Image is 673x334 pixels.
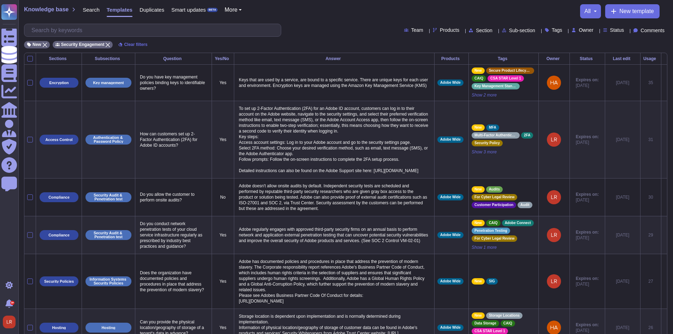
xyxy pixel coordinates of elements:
div: Subsections [85,57,132,61]
p: Adobe has documented policies and procedures in place that address the prevention of modern slave... [237,257,431,306]
span: New [474,280,482,283]
button: New template [605,4,660,18]
span: New [474,314,482,317]
span: MFA [489,126,496,129]
p: Yes [215,232,231,238]
span: [DATE] [576,83,599,88]
span: Show 2 more [472,92,536,98]
p: Security Policies [44,280,74,283]
div: 29 [643,232,658,238]
span: CAIQ [474,77,483,80]
p: Authentication & Password Policy [88,136,129,143]
span: Audit [520,203,530,207]
span: New [474,221,482,225]
span: Clear filters [124,42,147,47]
div: Products [437,57,466,61]
span: Team [411,28,423,33]
span: Adobe Wide [440,195,461,199]
img: user [3,316,16,328]
span: New [474,69,482,72]
span: Expires on: [576,77,599,83]
span: CAIQ [489,221,498,225]
span: Expires on: [576,192,599,197]
span: Adobe Wide [440,233,461,237]
p: Keys that are used by a service, are bound to a specific service. There are unique keys for each ... [237,75,431,90]
div: [DATE] [608,80,637,86]
span: Owner [579,28,593,33]
span: CAIQ [503,322,512,325]
p: Adobe doesn't allow onsite audits by default. Independent security tests are scheduled and perfor... [237,181,431,213]
div: 30 [643,194,658,200]
p: Yes [215,279,231,284]
span: More [225,7,237,13]
span: Adobe Wide [440,280,461,283]
span: Duplicates [140,7,164,12]
span: all [584,8,591,14]
img: user [547,190,561,204]
span: CSA STAR Level 1 [490,77,521,80]
p: Information Systems Security Policies [88,277,129,285]
p: Does the organization have documented policies and procedures in place that address the preventio... [138,268,209,294]
p: Compliance [48,195,70,199]
p: Key management [93,81,124,85]
div: Answer [237,57,431,61]
span: Tags [552,28,562,33]
span: Security Policy [474,141,500,145]
span: [DATE] [576,197,599,203]
p: Encryption [49,81,69,85]
p: No [215,194,231,200]
span: Expires on: [576,276,599,281]
img: user [547,274,561,288]
button: all [584,8,597,14]
div: 27 [643,279,658,284]
span: For Cyber Legal Review [474,195,514,199]
span: 2FA [524,134,530,137]
span: Expires on: [576,134,599,140]
span: [DATE] [576,140,599,145]
div: [DATE] [608,137,637,142]
input: Search by keywords [28,24,281,36]
div: BETA [207,8,217,12]
span: Storage Locations [489,314,520,317]
div: Question [138,57,209,61]
div: 35 [643,80,658,86]
span: Adobe Wide [440,138,461,141]
span: Section [476,28,492,33]
button: user [1,314,20,330]
span: Expires on: [576,322,599,328]
span: Show 1 more [472,245,536,250]
span: New [474,126,482,129]
div: [DATE] [608,325,637,330]
span: Adobe Wide [440,326,461,329]
p: Security Audit & Penetration test [88,231,129,239]
span: Knowledge base [24,7,69,12]
p: Do you allow the customer to perform onsite audits? [138,190,209,205]
span: [DATE] [576,281,599,287]
span: Key Management Standard [474,84,517,88]
span: New [33,42,41,47]
p: Compliance [48,233,70,237]
span: [DATE] [576,235,599,241]
div: Owner [542,57,567,61]
div: 26 [643,325,658,330]
span: Secure Product Lifecycle Standard [489,69,531,72]
img: user [547,76,561,90]
span: Products [440,28,459,33]
span: Multi-Factor Authentication [474,134,517,137]
span: Smart updates [171,7,206,12]
span: Show 3 more [472,149,536,155]
div: 9+ [10,301,14,305]
span: New template [619,8,654,14]
span: Data Storage [474,322,496,325]
p: Hosting [101,326,115,330]
div: [DATE] [608,194,637,200]
p: Yes [215,80,231,86]
span: SIG [489,280,495,283]
div: Status [573,57,602,61]
span: Adobe Wide [440,81,461,84]
span: Customer Participation [474,203,513,207]
div: [DATE] [608,279,637,284]
p: Yes [215,325,231,330]
p: Hosting [52,326,66,330]
button: More [225,7,242,13]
